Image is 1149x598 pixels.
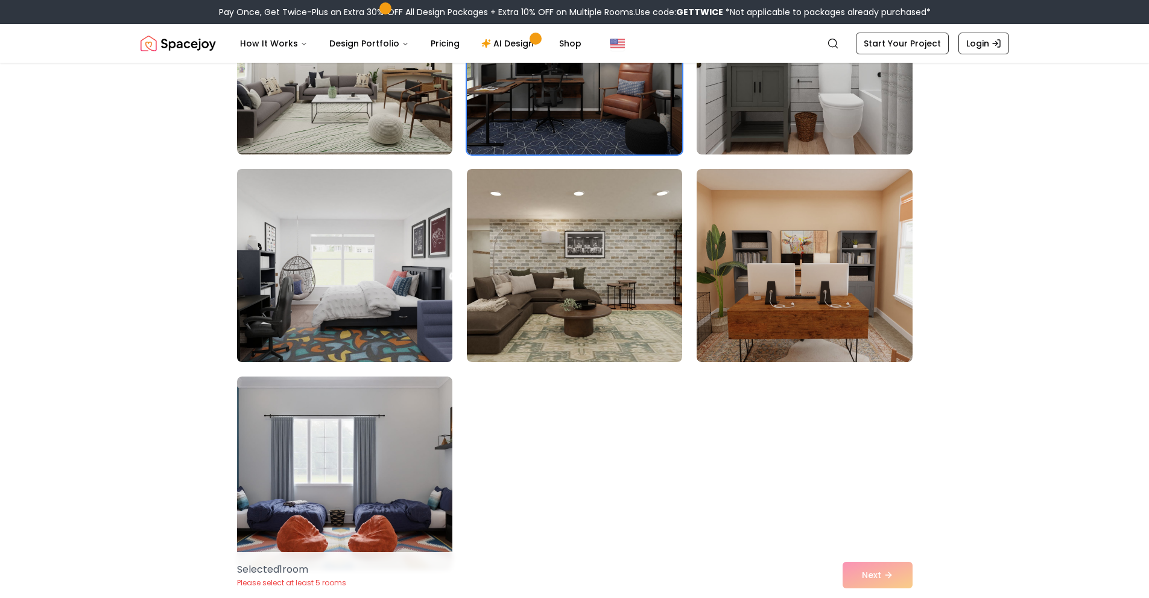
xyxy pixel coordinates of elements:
[237,377,452,570] img: Room room-100
[697,169,912,362] img: Room room-99
[219,6,931,18] div: Pay Once, Get Twice-Plus an Extra 30% OFF All Design Packages + Extra 10% OFF on Multiple Rooms.
[237,562,346,577] p: Selected 1 room
[635,6,723,18] span: Use code:
[467,169,682,362] img: Room room-98
[676,6,723,18] b: GETTWICE
[856,33,949,54] a: Start Your Project
[723,6,931,18] span: *Not applicable to packages already purchased*
[230,31,591,56] nav: Main
[610,36,625,51] img: United States
[421,31,469,56] a: Pricing
[549,31,591,56] a: Shop
[230,31,317,56] button: How It Works
[141,31,216,56] a: Spacejoy
[237,578,346,588] p: Please select at least 5 rooms
[320,31,419,56] button: Design Portfolio
[472,31,547,56] a: AI Design
[232,164,458,367] img: Room room-97
[141,24,1009,63] nav: Global
[141,31,216,56] img: Spacejoy Logo
[958,33,1009,54] a: Login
